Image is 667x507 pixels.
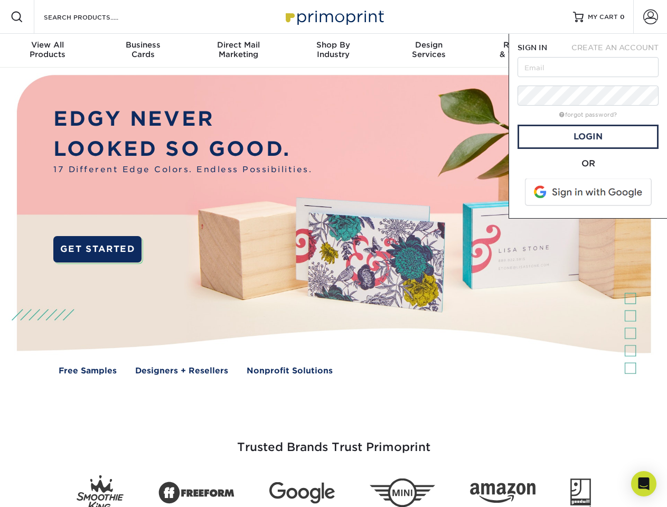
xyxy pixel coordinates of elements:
a: Login [518,125,659,149]
a: DesignServices [381,34,476,68]
input: SEARCH PRODUCTS..... [43,11,146,23]
span: SIGN IN [518,43,547,52]
a: Direct MailMarketing [191,34,286,68]
div: Open Intercom Messenger [631,471,656,496]
div: & Templates [476,40,571,59]
div: Services [381,40,476,59]
img: Primoprint [281,5,387,28]
p: LOOKED SO GOOD. [53,134,312,164]
a: Shop ByIndustry [286,34,381,68]
span: Business [95,40,190,50]
p: EDGY NEVER [53,104,312,134]
span: Resources [476,40,571,50]
a: Designers + Resellers [135,365,228,377]
input: Email [518,57,659,77]
div: Marketing [191,40,286,59]
span: CREATE AN ACCOUNT [571,43,659,52]
h3: Trusted Brands Trust Primoprint [25,415,643,467]
a: GET STARTED [53,236,142,262]
img: Amazon [470,483,536,503]
span: 17 Different Edge Colors. Endless Possibilities. [53,164,312,176]
a: forgot password? [559,111,617,118]
a: Resources& Templates [476,34,571,68]
a: Nonprofit Solutions [247,365,333,377]
span: 0 [620,13,625,21]
span: MY CART [588,13,618,22]
img: Google [269,482,335,504]
span: Shop By [286,40,381,50]
a: BusinessCards [95,34,190,68]
span: Direct Mail [191,40,286,50]
a: Free Samples [59,365,117,377]
div: OR [518,157,659,170]
div: Cards [95,40,190,59]
span: Design [381,40,476,50]
div: Industry [286,40,381,59]
img: Goodwill [570,478,591,507]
